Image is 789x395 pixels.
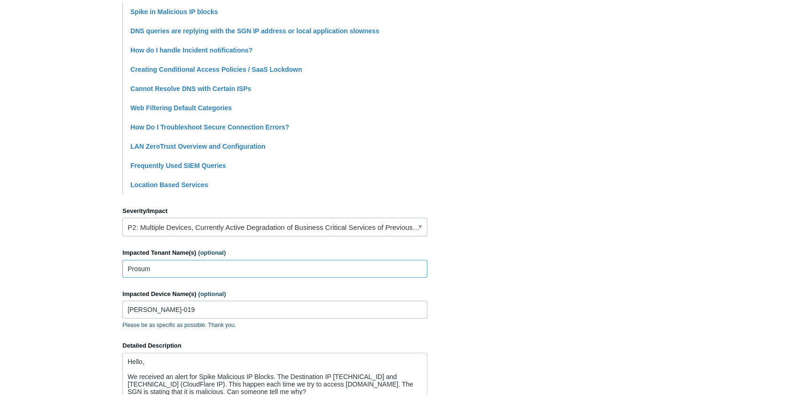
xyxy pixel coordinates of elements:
[130,143,266,150] a: LAN ZeroTrust Overview and Configuration
[198,249,226,256] span: (optional)
[122,218,427,236] a: P2: Multiple Devices, Currently Active Degradation of Business Critical Services of Previously Wo...
[122,206,427,216] label: Severity/Impact
[130,66,302,73] a: Creating Conditional Access Policies / SaaS Lockdown
[130,8,218,15] a: Spike in Malicious IP blocks
[198,290,226,297] span: (optional)
[122,321,427,329] p: Please be as specific as possible. Thank you.
[130,46,253,54] a: How do I handle Incident notifications?
[122,341,427,350] label: Detailed Description
[130,123,289,131] a: How Do I Troubleshoot Secure Connection Errors?
[130,181,208,189] a: Location Based Services
[130,27,379,35] a: DNS queries are replying with the SGN IP address or local application slowness
[122,248,427,258] label: Impacted Tenant Name(s)
[130,85,251,92] a: Cannot Resolve DNS with Certain ISPs
[122,289,427,299] label: Impacted Device Name(s)
[130,162,226,169] a: Frequently Used SIEM Queries
[130,104,232,112] a: Web Filtering Default Categories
